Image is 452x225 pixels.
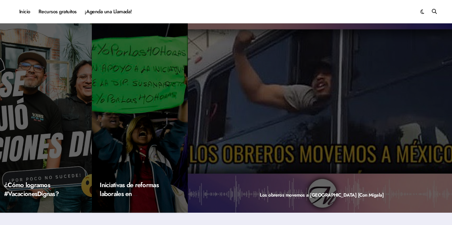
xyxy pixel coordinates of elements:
a: Recursos gratuitos [34,3,81,20]
a: Inicio [15,3,34,20]
a: ¿Cómo logramos #VacacionesDignas? [4,181,59,198]
a: Los obreros movemos a [GEOGRAPHIC_DATA] [Con Migala] [260,192,384,198]
a: Iniciativas de reformas laborales en [GEOGRAPHIC_DATA] (2023) [100,181,161,216]
a: ¡Agenda una Llamada! [81,3,136,20]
